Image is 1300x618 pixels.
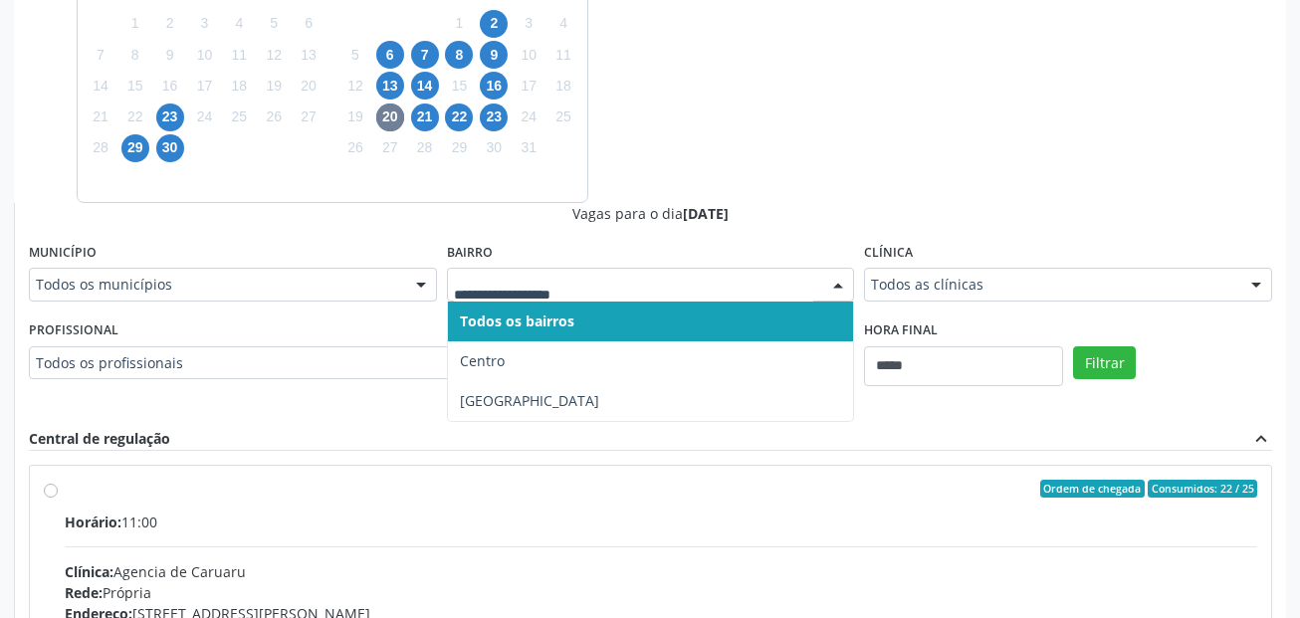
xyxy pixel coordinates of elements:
[156,72,184,100] span: terça-feira, 16 de setembro de 2025
[1148,480,1257,498] span: Consumidos: 22 / 25
[376,134,404,162] span: segunda-feira, 27 de outubro de 2025
[87,41,114,69] span: domingo, 7 de setembro de 2025
[411,41,439,69] span: terça-feira, 7 de outubro de 2025
[29,238,97,269] label: Município
[341,103,369,131] span: domingo, 19 de outubro de 2025
[121,72,149,100] span: segunda-feira, 15 de setembro de 2025
[549,72,577,100] span: sábado, 18 de outubro de 2025
[156,10,184,38] span: terça-feira, 2 de setembro de 2025
[445,41,473,69] span: quarta-feira, 8 de outubro de 2025
[65,582,1257,603] div: Própria
[295,10,323,38] span: sábado, 6 de setembro de 2025
[1073,346,1136,380] button: Filtrar
[445,103,473,131] span: quarta-feira, 22 de outubro de 2025
[65,562,113,581] span: Clínica:
[515,72,542,100] span: sexta-feira, 17 de outubro de 2025
[260,10,288,38] span: sexta-feira, 5 de setembro de 2025
[341,72,369,100] span: domingo, 12 de outubro de 2025
[190,41,218,69] span: quarta-feira, 10 de setembro de 2025
[460,391,599,410] span: [GEOGRAPHIC_DATA]
[225,10,253,38] span: quinta-feira, 4 de setembro de 2025
[341,41,369,69] span: domingo, 5 de outubro de 2025
[225,72,253,100] span: quinta-feira, 18 de setembro de 2025
[460,311,574,330] span: Todos os bairros
[260,103,288,131] span: sexta-feira, 26 de setembro de 2025
[36,275,396,295] span: Todos os municípios
[341,134,369,162] span: domingo, 26 de outubro de 2025
[445,10,473,38] span: quarta-feira, 1 de outubro de 2025
[376,103,404,131] span: segunda-feira, 20 de outubro de 2025
[87,72,114,100] span: domingo, 14 de setembro de 2025
[29,428,170,450] div: Central de regulação
[225,103,253,131] span: quinta-feira, 25 de setembro de 2025
[549,10,577,38] span: sábado, 4 de outubro de 2025
[480,72,508,100] span: quinta-feira, 16 de outubro de 2025
[295,72,323,100] span: sábado, 20 de setembro de 2025
[295,41,323,69] span: sábado, 13 de setembro de 2025
[156,41,184,69] span: terça-feira, 9 de setembro de 2025
[411,103,439,131] span: terça-feira, 21 de outubro de 2025
[411,72,439,100] span: terça-feira, 14 de outubro de 2025
[683,204,729,223] span: [DATE]
[87,134,114,162] span: domingo, 28 de setembro de 2025
[515,103,542,131] span: sexta-feira, 24 de outubro de 2025
[65,561,1257,582] div: Agencia de Caruaru
[515,134,542,162] span: sexta-feira, 31 de outubro de 2025
[480,10,508,38] span: quinta-feira, 2 de outubro de 2025
[864,315,938,346] label: Hora final
[460,351,505,370] span: Centro
[515,10,542,38] span: sexta-feira, 3 de outubro de 2025
[190,103,218,131] span: quarta-feira, 24 de setembro de 2025
[1040,480,1145,498] span: Ordem de chegada
[260,72,288,100] span: sexta-feira, 19 de setembro de 2025
[65,513,121,531] span: Horário:
[29,203,1272,224] div: Vagas para o dia
[376,72,404,100] span: segunda-feira, 13 de outubro de 2025
[29,315,118,346] label: Profissional
[121,103,149,131] span: segunda-feira, 22 de setembro de 2025
[65,583,103,602] span: Rede:
[156,134,184,162] span: terça-feira, 30 de setembro de 2025
[87,103,114,131] span: domingo, 21 de setembro de 2025
[121,134,149,162] span: segunda-feira, 29 de setembro de 2025
[121,41,149,69] span: segunda-feira, 8 de setembro de 2025
[156,103,184,131] span: terça-feira, 23 de setembro de 2025
[260,41,288,69] span: sexta-feira, 12 de setembro de 2025
[549,103,577,131] span: sábado, 25 de outubro de 2025
[225,41,253,69] span: quinta-feira, 11 de setembro de 2025
[515,41,542,69] span: sexta-feira, 10 de outubro de 2025
[549,41,577,69] span: sábado, 11 de outubro de 2025
[36,353,605,373] span: Todos os profissionais
[480,134,508,162] span: quinta-feira, 30 de outubro de 2025
[190,72,218,100] span: quarta-feira, 17 de setembro de 2025
[65,512,1257,532] div: 11:00
[871,275,1231,295] span: Todos as clínicas
[190,10,218,38] span: quarta-feira, 3 de setembro de 2025
[121,10,149,38] span: segunda-feira, 1 de setembro de 2025
[445,134,473,162] span: quarta-feira, 29 de outubro de 2025
[376,41,404,69] span: segunda-feira, 6 de outubro de 2025
[411,134,439,162] span: terça-feira, 28 de outubro de 2025
[295,103,323,131] span: sábado, 27 de setembro de 2025
[447,238,493,269] label: Bairro
[445,72,473,100] span: quarta-feira, 15 de outubro de 2025
[480,103,508,131] span: quinta-feira, 23 de outubro de 2025
[480,41,508,69] span: quinta-feira, 9 de outubro de 2025
[864,238,913,269] label: Clínica
[1250,428,1272,450] i: expand_less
